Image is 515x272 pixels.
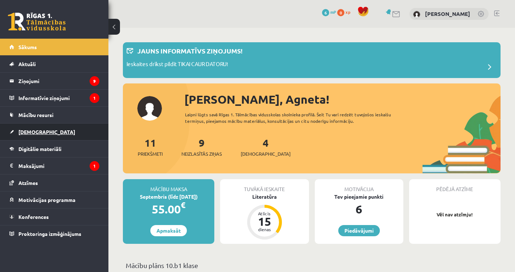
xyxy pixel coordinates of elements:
[9,208,99,225] a: Konferences
[126,46,497,74] a: Jauns informatīvs ziņojums! Ieskaites drīkst pildīt TIKAI CAUR DATORU!
[181,136,222,157] a: 9Neizlasītās ziņas
[123,193,214,200] div: Septembris (līdz [DATE])
[254,216,275,227] div: 15
[241,150,291,157] span: [DEMOGRAPHIC_DATA]
[425,10,470,17] a: [PERSON_NAME]
[337,9,344,16] span: 0
[126,260,498,270] p: Mācību plāns 10.b1 klase
[254,211,275,216] div: Atlicis
[315,193,403,200] div: Tev pieejamie punkti
[322,9,336,15] a: 6 mP
[220,193,309,200] div: Literatūra
[123,200,214,218] div: 55.00
[18,180,38,186] span: Atzīmes
[315,200,403,218] div: 6
[9,90,99,106] a: Informatīvie ziņojumi1
[18,230,81,237] span: Proktoringa izmēģinājums
[9,56,99,72] a: Aktuāli
[9,191,99,208] a: Motivācijas programma
[241,136,291,157] a: 4[DEMOGRAPHIC_DATA]
[409,179,501,193] div: Pēdējā atzīme
[338,225,380,236] a: Piedāvājumi
[322,9,329,16] span: 6
[138,136,163,157] a: 11Priekšmeti
[9,141,99,157] a: Digitālie materiāli
[150,225,187,236] a: Apmaksāt
[18,44,37,50] span: Sākums
[90,76,99,86] i: 9
[138,150,163,157] span: Priekšmeti
[337,9,354,15] a: 0 xp
[181,150,222,157] span: Neizlasītās ziņas
[9,124,99,140] a: [DEMOGRAPHIC_DATA]
[346,9,350,15] span: xp
[9,225,99,242] a: Proktoringa izmēģinājums
[18,146,61,152] span: Digitālie materiāli
[9,39,99,55] a: Sākums
[90,93,99,103] i: 1
[18,129,75,135] span: [DEMOGRAPHIC_DATA]
[413,211,497,218] p: Vēl nav atzīmju!
[18,73,99,89] legend: Ziņojumi
[184,91,501,108] div: [PERSON_NAME], Agneta!
[18,61,36,67] span: Aktuāli
[181,200,185,210] span: €
[18,112,53,118] span: Mācību resursi
[8,13,66,31] a: Rīgas 1. Tālmācības vidusskola
[126,60,228,70] p: Ieskaites drīkst pildīt TIKAI CAUR DATORU!
[413,11,420,18] img: Agneta Alpa
[254,227,275,232] div: dienas
[9,107,99,123] a: Mācību resursi
[9,174,99,191] a: Atzīmes
[18,213,49,220] span: Konferences
[123,179,214,193] div: Mācību maksa
[137,46,243,56] p: Jauns informatīvs ziņojums!
[18,197,76,203] span: Motivācijas programma
[185,111,412,124] div: Laipni lūgts savā Rīgas 1. Tālmācības vidusskolas skolnieka profilā. Šeit Tu vari redzēt tuvojošo...
[315,179,403,193] div: Motivācija
[9,73,99,89] a: Ziņojumi9
[90,161,99,171] i: 1
[220,179,309,193] div: Tuvākā ieskaite
[18,90,99,106] legend: Informatīvie ziņojumi
[330,9,336,15] span: mP
[18,157,99,174] legend: Maksājumi
[220,193,309,241] a: Literatūra Atlicis 15 dienas
[9,157,99,174] a: Maksājumi1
